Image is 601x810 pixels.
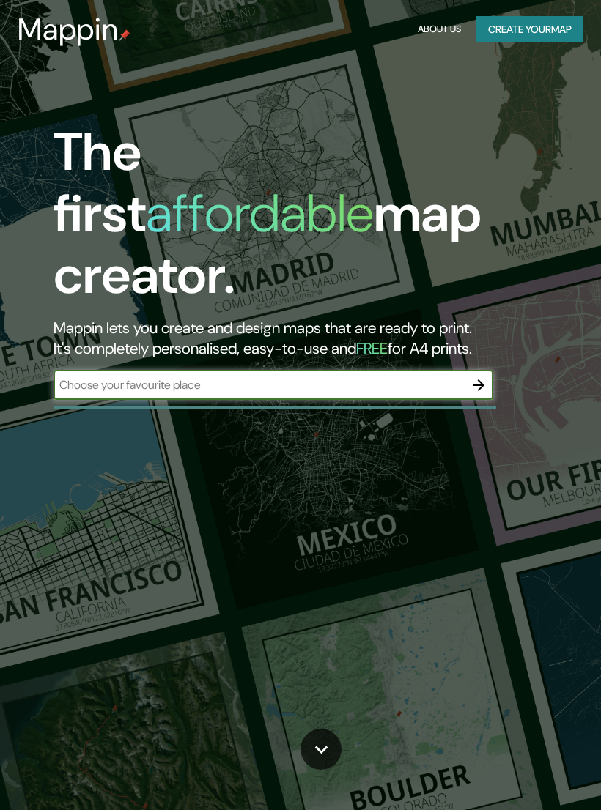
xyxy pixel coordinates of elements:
[476,16,583,43] button: Create yourmap
[146,179,374,248] h1: affordable
[18,12,119,47] h3: Mappin
[414,16,465,43] button: About Us
[54,122,534,318] h1: The first map creator.
[119,29,130,41] img: mappin-pin
[54,318,534,359] h2: Mappin lets you create and design maps that are ready to print. It's completely personalised, eas...
[54,376,464,393] input: Choose your favourite place
[356,338,388,359] h5: FREE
